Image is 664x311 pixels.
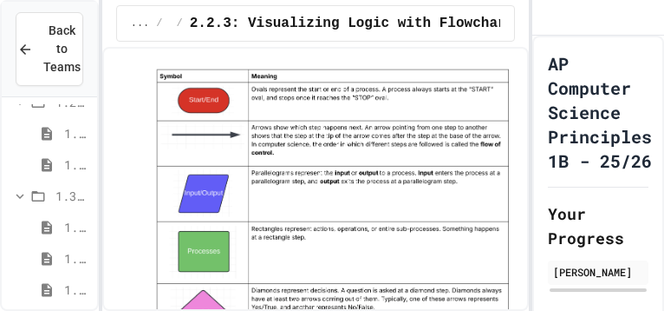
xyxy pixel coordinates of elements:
span: 1.2.1: Course Overview [64,124,90,142]
span: / [156,17,162,30]
span: / [177,17,183,30]
h2: Your Progress [548,202,648,250]
span: 1.3: The Big Ideas [55,187,90,205]
span: Back to Teams [43,22,81,76]
span: ... [131,17,150,30]
div: [PERSON_NAME] [553,264,643,280]
span: 1.2.2: The AP Exam [64,155,90,174]
span: 1.3.1: Big Idea 1 - Creative Development [64,218,90,236]
span: 1.3.3: Big Idea 3 - Algorithms and Programming [64,281,90,299]
span: 1.3.2: Big Idea 2 - Data [64,249,90,268]
h1: AP Computer Science Principles 1B - 25/26 [548,51,652,173]
span: 2.2.3: Visualizing Logic with Flowcharts [190,13,523,34]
